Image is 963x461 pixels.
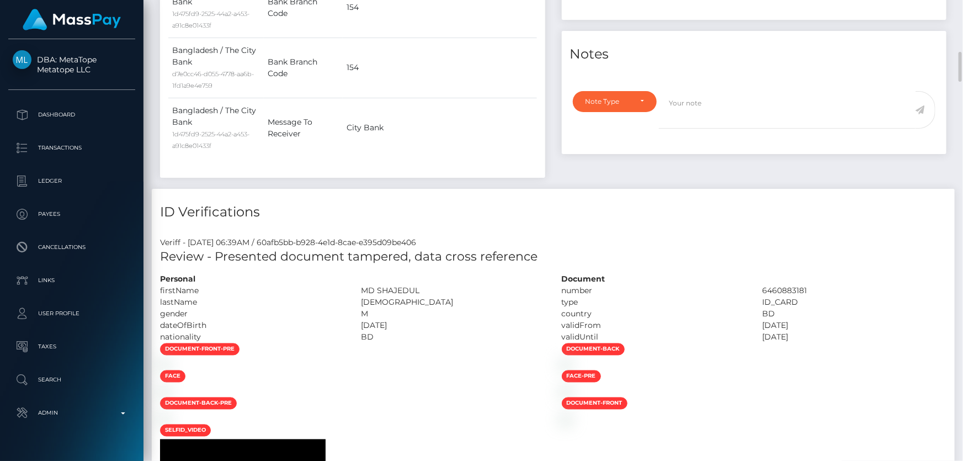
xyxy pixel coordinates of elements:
[160,248,946,266] h5: Review - Presented document tampered, data cross reference
[554,285,754,296] div: number
[353,285,554,296] div: MD SHAJEDUL
[8,55,135,75] span: DBA: MetaTope Metatope LLC
[152,320,353,331] div: dateOfBirth
[160,415,169,423] img: 8a9f6f92-13ab-432d-9912-83f5fa142417
[570,45,939,64] h4: Notes
[160,388,169,396] img: 8ff47822-fc65-4cc2-afd7-e17347e2abc8
[264,98,343,158] td: Message To Receiver
[152,285,353,296] div: firstName
[160,274,195,284] strong: Personal
[13,372,131,388] p: Search
[13,107,131,123] p: Dashboard
[8,234,135,261] a: Cancellations
[160,343,240,356] span: document-front-pre
[353,320,554,331] div: [DATE]
[554,331,754,343] div: validUntil
[172,130,249,150] small: 1d475fd9-2525-44a2-a453-a91c8e01433f
[353,308,554,320] div: M
[13,173,131,189] p: Ledger
[562,388,571,396] img: 9a377afe-0fa6-429a-95b2-641f95a30d76
[754,320,955,331] div: [DATE]
[554,320,754,331] div: validFrom
[13,50,31,69] img: Metatope LLC
[160,370,185,383] span: face
[353,331,554,343] div: BD
[554,308,754,320] div: country
[152,331,353,343] div: nationality
[8,267,135,294] a: Links
[152,237,955,248] div: Veriff - [DATE] 06:39AM / 60afb5bb-b928-4e1d-8cae-e395d09be406
[8,134,135,162] a: Transactions
[13,206,131,222] p: Payees
[343,38,536,98] td: 154
[554,296,754,308] div: type
[343,98,536,158] td: City Bank
[172,70,254,89] small: d7e0cc46-d055-4778-aa6b-1fd1a9e4e759
[8,101,135,129] a: Dashboard
[754,285,955,296] div: 6460883181
[160,398,237,410] span: document-back-pre
[168,98,264,158] td: Bangladesh / The City Bank
[168,38,264,98] td: Bangladesh / The City Bank
[562,274,605,284] strong: Document
[562,361,571,369] img: 5e0ea79d-18e9-414c-8f9d-8d48dd0d53f2
[13,338,131,355] p: Taxes
[152,296,353,308] div: lastName
[264,38,343,98] td: Bank Branch Code
[353,296,554,308] div: [DEMOGRAPHIC_DATA]
[562,398,627,410] span: document-front
[13,239,131,256] p: Cancellations
[573,91,657,112] button: Note Type
[754,331,955,343] div: [DATE]
[8,399,135,427] a: Admin
[152,308,353,320] div: gender
[8,366,135,394] a: Search
[160,203,946,222] h4: ID Verifications
[754,296,955,308] div: ID_CARD
[562,343,625,356] span: document-back
[562,370,601,383] span: face-pre
[160,425,211,437] span: selfid_video
[562,415,571,423] img: ff350010-4222-418a-8d06-ec3f5a458273
[754,308,955,320] div: BD
[8,333,135,361] a: Taxes
[8,200,135,228] a: Payees
[8,300,135,327] a: User Profile
[23,9,121,30] img: MassPay Logo
[172,10,249,29] small: 1d475fd9-2525-44a2-a453-a91c8e01433f
[8,167,135,195] a: Ledger
[13,405,131,421] p: Admin
[160,361,169,369] img: c53710d0-bf14-476b-b1dd-735b547d8a2f
[13,305,131,322] p: User Profile
[13,272,131,289] p: Links
[586,97,632,106] div: Note Type
[13,140,131,156] p: Transactions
